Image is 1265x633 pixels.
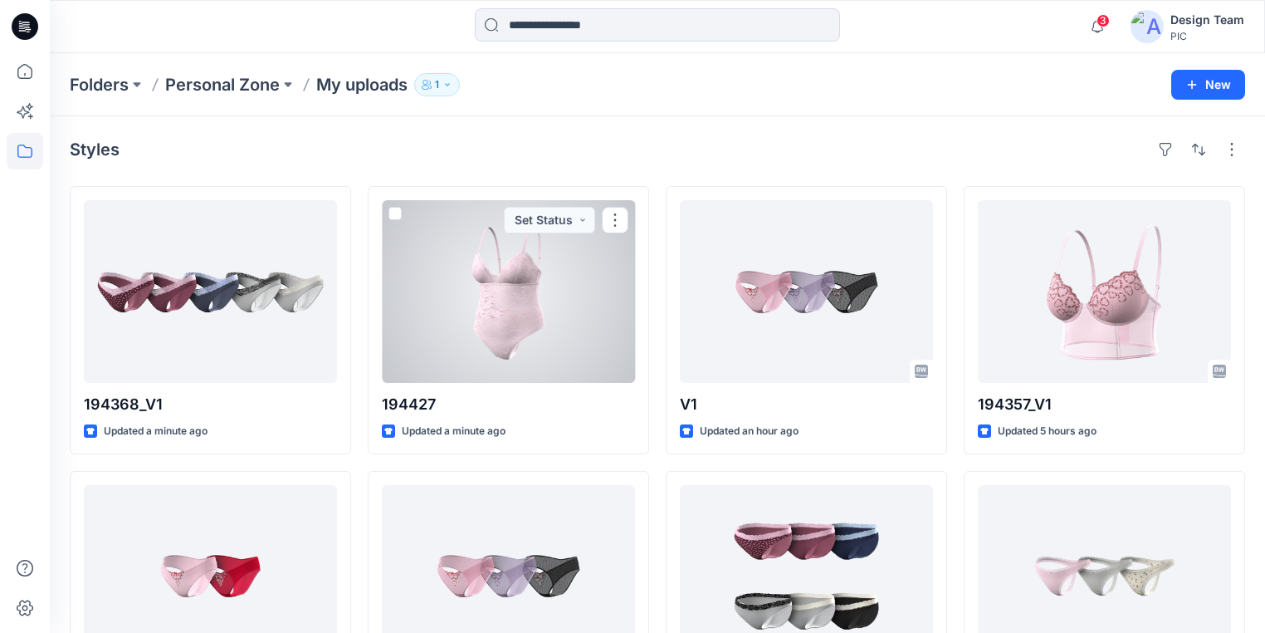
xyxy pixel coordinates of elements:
[84,200,337,383] a: 194368_V1
[165,73,280,96] a: Personal Zone
[104,423,208,440] p: Updated a minute ago
[998,423,1096,440] p: Updated 5 hours ago
[680,200,933,383] a: V1
[1131,10,1164,43] img: avatar
[382,200,635,383] a: 194427
[1170,10,1244,30] div: Design Team
[680,393,933,416] p: V1
[1171,70,1245,100] button: New
[700,423,799,440] p: Updated an hour ago
[1096,14,1110,27] span: 3
[316,73,408,96] p: My uploads
[978,393,1231,416] p: 194357_V1
[70,73,129,96] a: Folders
[414,73,460,96] button: 1
[435,76,439,94] p: 1
[84,393,337,416] p: 194368_V1
[382,393,635,416] p: 194427
[70,140,120,159] h4: Styles
[978,200,1231,383] a: 194357_V1
[1170,30,1244,42] div: PIC
[402,423,506,440] p: Updated a minute ago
